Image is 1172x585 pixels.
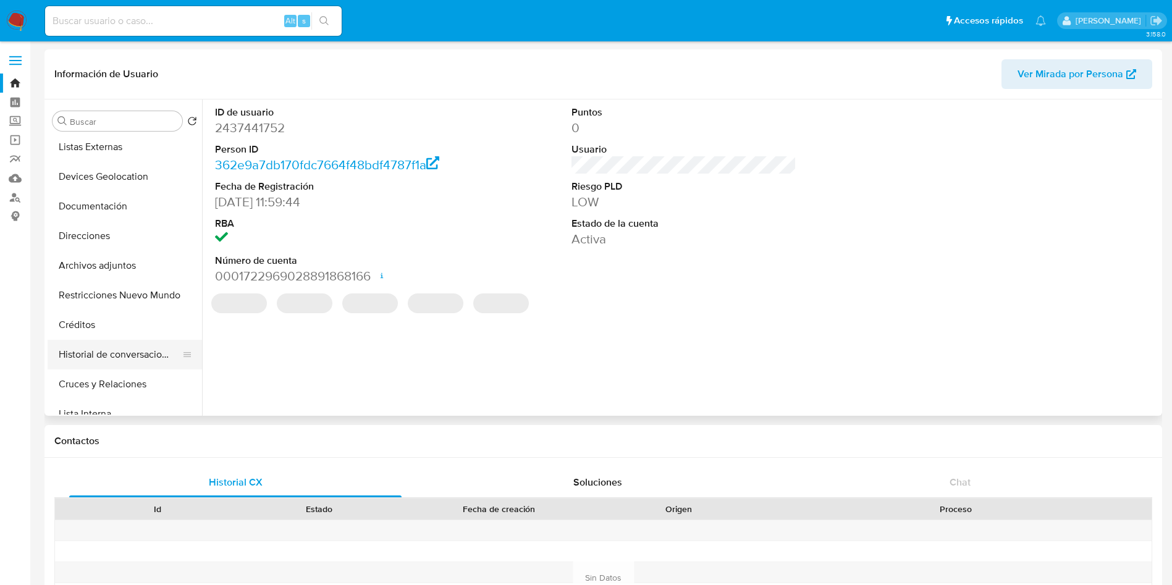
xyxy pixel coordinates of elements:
[571,180,797,193] dt: Riesgo PLD
[215,193,441,211] dd: [DATE] 11:59:44
[573,475,622,489] span: Soluciones
[209,475,263,489] span: Historial CX
[48,191,202,221] button: Documentación
[571,143,797,156] dt: Usuario
[215,119,441,137] dd: 2437441752
[769,503,1143,515] div: Proceso
[1035,15,1046,26] a: Notificaciones
[48,310,202,340] button: Créditos
[54,435,1152,447] h1: Contactos
[954,14,1023,27] span: Accesos rápidos
[571,106,797,119] dt: Puntos
[409,503,589,515] div: Fecha de creación
[1150,14,1163,27] a: Salir
[45,13,342,29] input: Buscar usuario o caso...
[285,15,295,27] span: Alt
[1001,59,1152,89] button: Ver Mirada por Persona
[187,116,197,130] button: Volver al orden por defecto
[950,475,971,489] span: Chat
[85,503,230,515] div: Id
[48,132,202,162] button: Listas Externas
[54,68,158,80] h1: Información de Usuario
[571,193,797,211] dd: LOW
[408,293,463,313] span: ‌
[571,217,797,230] dt: Estado de la cuenta
[215,254,441,267] dt: Número de cuenta
[302,15,306,27] span: s
[48,340,192,369] button: Historial de conversaciones
[57,116,67,126] button: Buscar
[215,106,441,119] dt: ID de usuario
[215,267,441,285] dd: 0001722969028891868166
[48,369,202,399] button: Cruces y Relaciones
[1076,15,1145,27] p: ivonne.perezonofre@mercadolibre.com.mx
[473,293,529,313] span: ‌
[70,116,177,127] input: Buscar
[215,143,441,156] dt: Person ID
[48,162,202,191] button: Devices Geolocation
[342,293,398,313] span: ‌
[215,180,441,193] dt: Fecha de Registración
[211,293,267,313] span: ‌
[277,293,332,313] span: ‌
[311,12,337,30] button: search-icon
[48,399,202,429] button: Lista Interna
[48,221,202,251] button: Direcciones
[247,503,392,515] div: Estado
[215,217,441,230] dt: RBA
[48,251,202,280] button: Archivos adjuntos
[607,503,751,515] div: Origen
[571,230,797,248] dd: Activa
[48,280,202,310] button: Restricciones Nuevo Mundo
[215,156,439,174] a: 362e9a7db170fdc7664f48bdf4787f1a
[1018,59,1123,89] span: Ver Mirada por Persona
[571,119,797,137] dd: 0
